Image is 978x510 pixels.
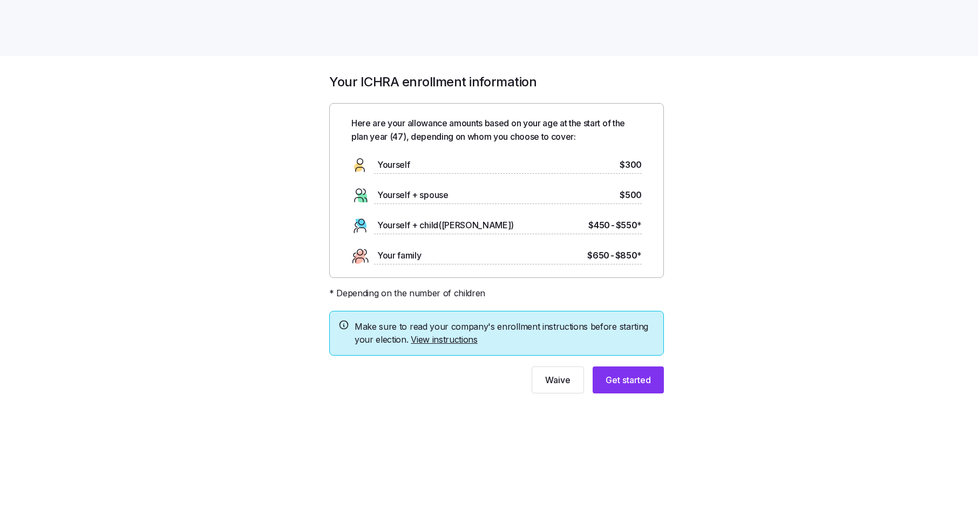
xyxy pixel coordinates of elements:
span: $500 [620,188,642,202]
span: Here are your allowance amounts based on your age at the start of the plan year ( 47 ), depending... [351,117,642,144]
span: Yourself + child([PERSON_NAME]) [377,219,514,232]
h1: Your ICHRA enrollment information [329,73,664,90]
span: Yourself + spouse [377,188,449,202]
span: Make sure to read your company's enrollment instructions before starting your election. [355,320,655,347]
span: - [611,219,615,232]
span: $550 [616,219,642,232]
a: View instructions [411,334,478,345]
span: Get started [606,373,651,386]
span: Your family [377,249,421,262]
span: Waive [545,373,570,386]
span: $300 [620,158,642,172]
button: Get started [593,366,664,393]
button: Waive [532,366,584,393]
span: Yourself [377,158,410,172]
span: $850 [615,249,642,262]
span: * Depending on the number of children [329,287,485,300]
span: $450 [588,219,610,232]
span: - [610,249,614,262]
span: $650 [587,249,609,262]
